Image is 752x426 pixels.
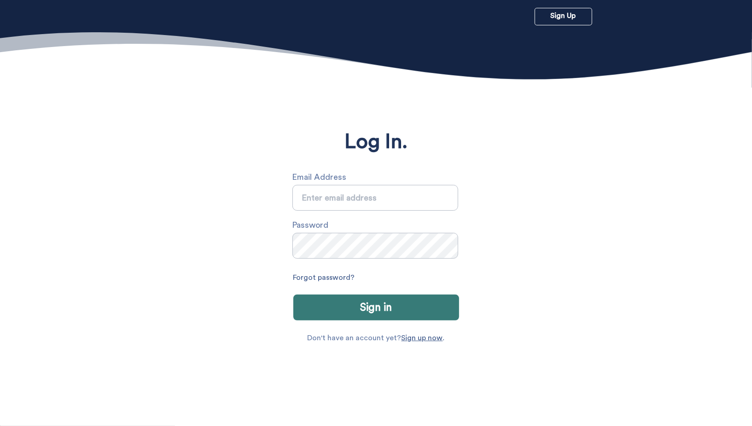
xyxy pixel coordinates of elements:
[293,295,459,320] button: Sign in
[308,334,445,342] p: Don't have an account yet? .
[535,8,592,25] a: Sign Up
[292,170,464,185] label: Email Address
[344,130,408,154] p: Log In.
[292,185,458,211] input: Email Address
[292,218,464,233] label: Password
[402,334,443,342] a: Sign up now
[293,270,355,285] a: Forgot password?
